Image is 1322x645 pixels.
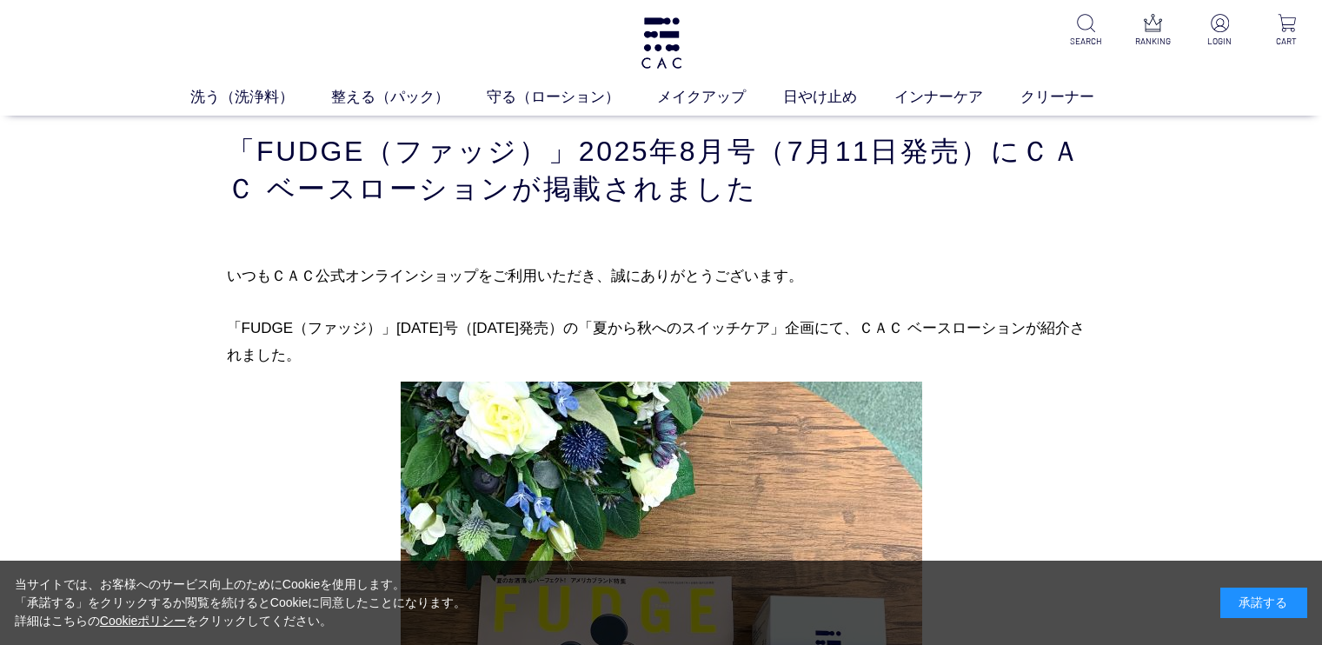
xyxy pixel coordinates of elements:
[1266,14,1308,48] a: CART
[1065,35,1107,48] p: SEARCH
[100,614,187,628] a: Cookieポリシー
[227,133,1096,207] h1: 「FUDGE（ファッジ）」2025年8月号（7月11日発売）にＣＡＣ ベースローションが掲載されました
[1199,35,1241,48] p: LOGIN
[657,86,783,109] a: メイクアップ
[639,17,684,69] img: logo
[227,263,1096,369] p: いつもＣＡＣ公式オンラインショップをご利用いただき、誠にありがとうございます。 「FUDGE（ファッジ）」[DATE]号（[DATE]発売）の「夏から秋へのスイッチケア」企画にて、ＣＡＣ ベース...
[1266,35,1308,48] p: CART
[331,86,487,109] a: 整える（パック）
[487,86,657,109] a: 守る（ローション）
[1220,588,1307,618] div: 承諾する
[1132,14,1174,48] a: RANKING
[1199,14,1241,48] a: LOGIN
[894,86,1020,109] a: インナーケア
[1065,14,1107,48] a: SEARCH
[1132,35,1174,48] p: RANKING
[15,575,467,630] div: 当サイトでは、お客様へのサービス向上のためにCookieを使用します。 「承諾する」をクリックするか閲覧を続けるとCookieに同意したことになります。 詳細はこちらの をクリックしてください。
[783,86,894,109] a: 日やけ止め
[1020,86,1132,109] a: クリーナー
[190,86,331,109] a: 洗う（洗浄料）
